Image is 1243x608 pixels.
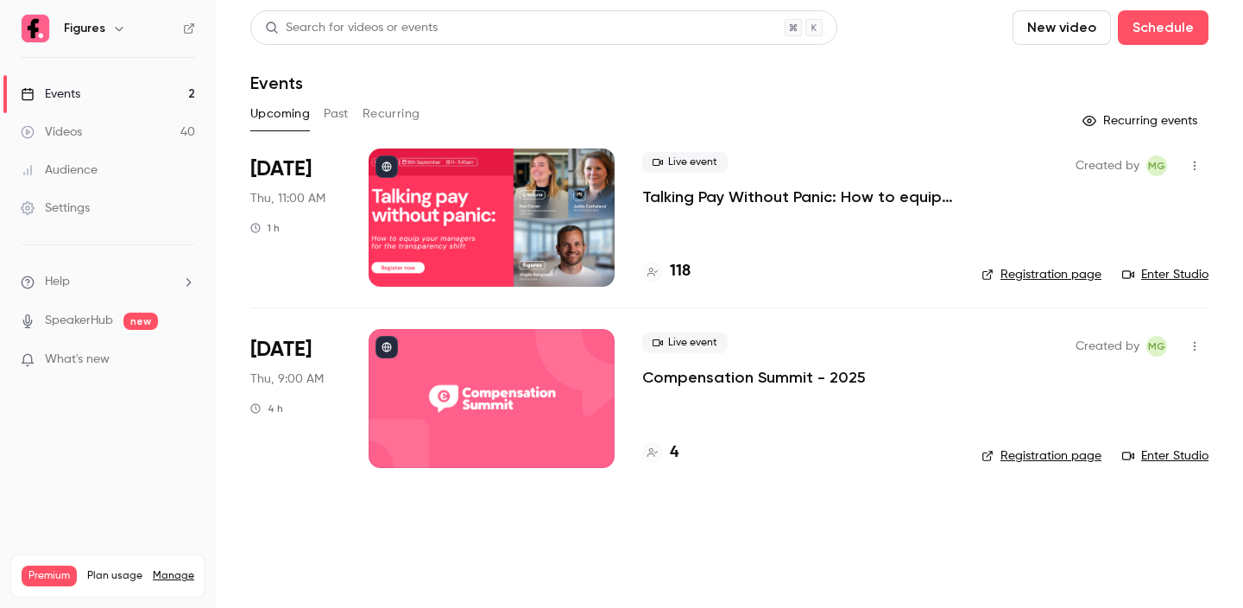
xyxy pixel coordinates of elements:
[250,100,310,128] button: Upcoming
[21,273,195,291] li: help-dropdown-opener
[250,336,312,364] span: [DATE]
[1148,155,1165,176] span: MG
[250,370,324,388] span: Thu, 9:00 AM
[1146,155,1167,176] span: Mégane Gateau
[642,187,954,207] a: Talking Pay Without Panic: How to equip your managers for the transparency shift
[642,260,691,283] a: 118
[1148,336,1165,357] span: MG
[250,329,341,467] div: Oct 16 Thu, 9:00 AM (Europe/Paris)
[1076,336,1139,357] span: Created by
[981,266,1101,283] a: Registration page
[21,85,80,103] div: Events
[265,19,438,37] div: Search for videos or events
[670,441,678,465] h4: 4
[250,402,283,415] div: 4 h
[250,221,280,235] div: 1 h
[324,100,349,128] button: Past
[45,273,70,291] span: Help
[1122,447,1208,465] a: Enter Studio
[1118,10,1208,45] button: Schedule
[670,260,691,283] h4: 118
[123,313,158,330] span: new
[21,199,90,217] div: Settings
[153,569,194,583] a: Manage
[22,566,77,586] span: Premium
[981,447,1101,465] a: Registration page
[642,441,678,465] a: 4
[250,190,325,207] span: Thu, 11:00 AM
[45,351,110,369] span: What's new
[1013,10,1111,45] button: New video
[45,312,113,330] a: SpeakerHub
[21,123,82,141] div: Videos
[363,100,420,128] button: Recurring
[1076,155,1139,176] span: Created by
[642,332,728,353] span: Live event
[250,73,303,93] h1: Events
[87,569,142,583] span: Plan usage
[1122,266,1208,283] a: Enter Studio
[21,161,98,179] div: Audience
[642,367,866,388] a: Compensation Summit - 2025
[250,155,312,183] span: [DATE]
[642,152,728,173] span: Live event
[1075,107,1208,135] button: Recurring events
[1146,336,1167,357] span: Mégane Gateau
[250,149,341,287] div: Sep 18 Thu, 11:00 AM (Europe/Paris)
[22,15,49,42] img: Figures
[64,20,105,37] h6: Figures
